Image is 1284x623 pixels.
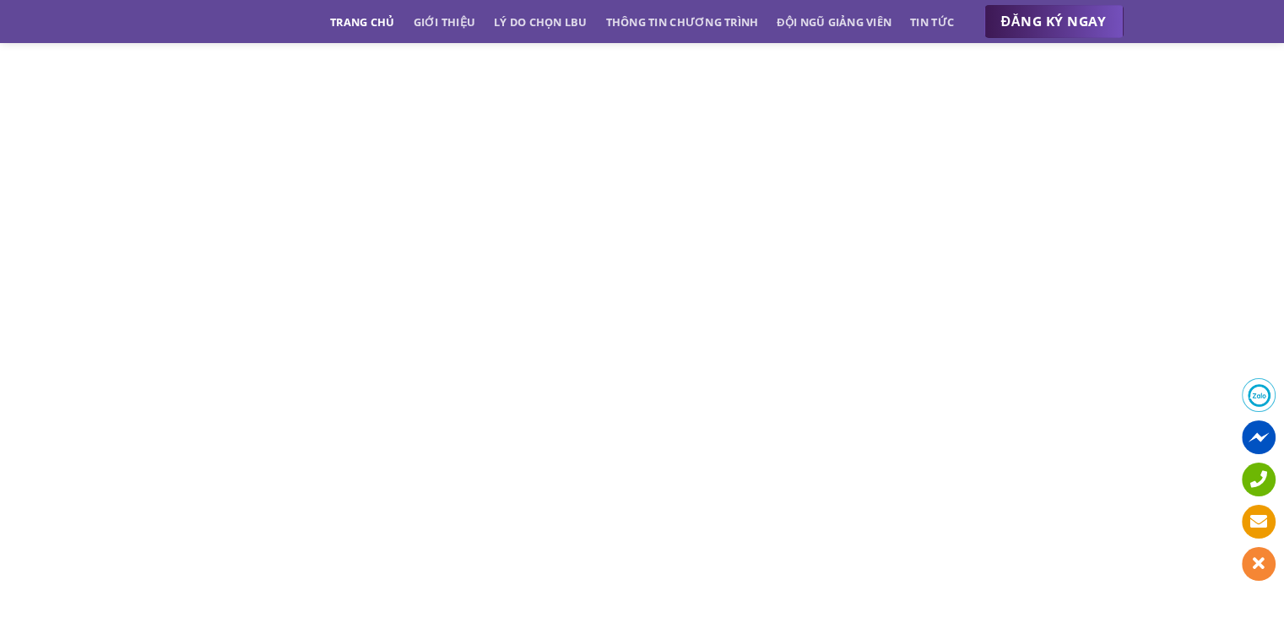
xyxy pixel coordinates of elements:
[655,229,1124,510] iframe: Ứng dụng thực tế kiến thức MBA vào Quản trị doanh nghiệp | Học viên lớp LBM
[777,7,891,37] a: Đội ngũ giảng viên
[161,229,630,510] iframe: Thay vì đi du học, mình lựa chọn học MBA tại Việt Nam với Leeds Beckett MBA | Học viên LBM#04HCM
[413,7,475,37] a: Giới thiệu
[910,7,954,37] a: Tin tức
[1001,11,1107,32] span: ĐĂNG KÝ NGAY
[984,5,1124,39] a: ĐĂNG KÝ NGAY
[494,7,588,37] a: Lý do chọn LBU
[330,7,394,37] a: Trang chủ
[606,7,759,37] a: Thông tin chương trình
